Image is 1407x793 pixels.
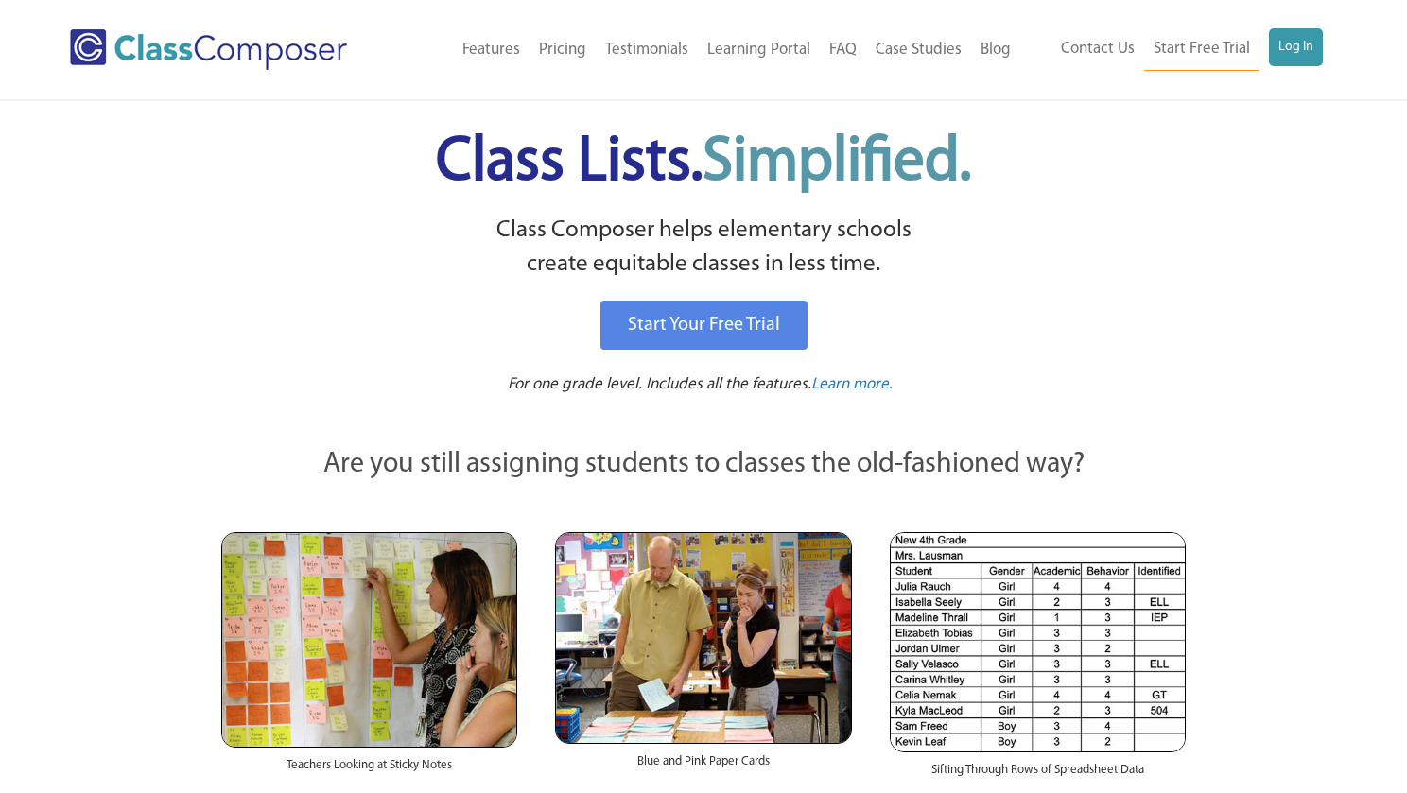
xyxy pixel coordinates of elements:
a: Log In [1269,28,1323,66]
a: Testimonials [596,29,698,71]
a: Features [453,29,530,71]
a: Start Free Trial [1144,28,1259,71]
a: Learn more. [811,373,893,397]
span: Learn more. [811,376,893,392]
a: Learning Portal [698,29,820,71]
img: Spreadsheets [890,532,1186,752]
span: Class Lists. [436,132,971,194]
span: Simplified. [703,132,971,194]
nav: Header Menu [401,29,1020,71]
img: Blue and Pink Paper Cards [555,532,851,743]
a: Blog [971,29,1020,71]
a: Start Your Free Trial [600,301,808,350]
a: Contact Us [1051,28,1144,70]
nav: Header Menu [1020,28,1323,71]
img: Teachers Looking at Sticky Notes [221,532,517,748]
p: Class Composer helps elementary schools create equitable classes in less time. [218,214,1189,283]
div: Blue and Pink Paper Cards [555,744,851,789]
span: For one grade level. Includes all the features. [508,376,811,392]
img: Class Composer [70,29,347,70]
a: Case Studies [866,29,971,71]
div: Teachers Looking at Sticky Notes [221,748,517,793]
p: Are you still assigning students to classes the old-fashioned way? [221,444,1186,486]
span: Start Your Free Trial [628,316,780,335]
a: FAQ [820,29,866,71]
a: Pricing [530,29,596,71]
